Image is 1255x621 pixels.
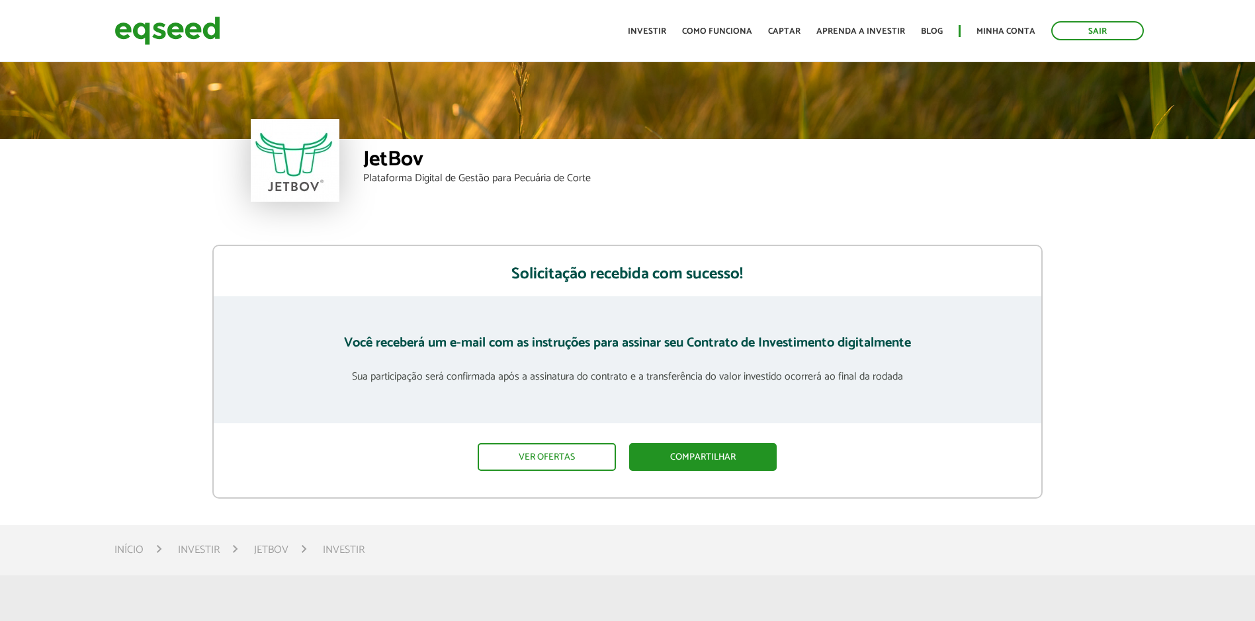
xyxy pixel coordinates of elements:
[323,541,365,559] li: Investir
[254,545,288,556] a: JetBov
[280,370,975,383] p: Sua participação será confirmada após a assinatura do contrato e a transferência do valor investi...
[363,173,1005,184] div: Plataforma Digital de Gestão para Pecuária de Corte
[682,27,752,36] a: Como funciona
[921,27,943,36] a: Blog
[214,246,1041,296] h2: Solicitação recebida com sucesso!
[363,149,1005,173] div: JetBov
[178,545,220,556] a: Investir
[478,443,616,471] a: Ver ofertas
[114,545,144,556] a: Início
[629,443,777,471] a: Compartilhar
[114,13,220,48] img: EqSeed
[628,27,666,36] a: Investir
[768,27,801,36] a: Captar
[1051,21,1144,40] a: Sair
[816,27,905,36] a: Aprenda a investir
[976,27,1035,36] a: Minha conta
[280,336,975,351] h3: Você receberá um e-mail com as instruções para assinar seu Contrato de Investimento digitalmente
